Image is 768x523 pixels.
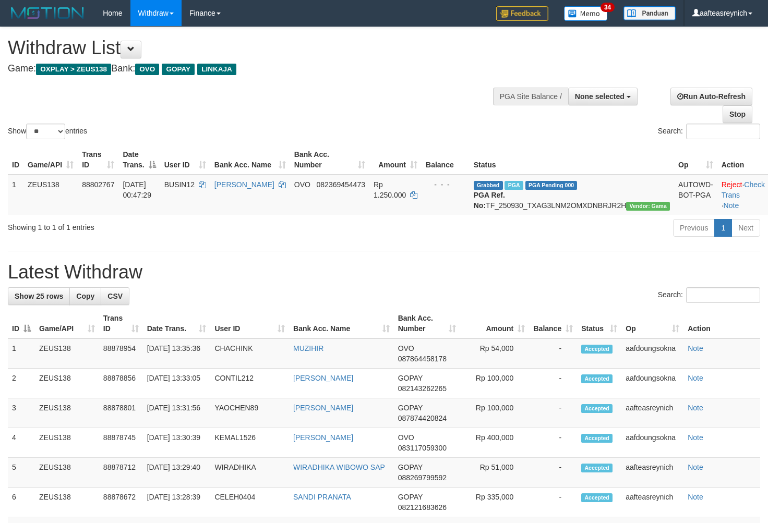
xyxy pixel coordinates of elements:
a: [PERSON_NAME] [214,180,274,189]
td: ZEUS138 [35,398,99,428]
td: KEMAL1526 [210,428,289,458]
span: GOPAY [398,374,423,382]
span: Copy 082143262265 to clipboard [398,384,447,393]
span: GOPAY [162,64,195,75]
td: 1 [8,175,23,215]
td: Rp 335,000 [460,488,530,517]
span: OVO [398,433,414,442]
th: Op: activate to sort column ascending [621,309,683,338]
a: MUZIHIR [293,344,323,352]
b: PGA Ref. No: [474,191,505,210]
th: Bank Acc. Number: activate to sort column ascending [394,309,460,338]
div: PGA Site Balance / [493,88,568,105]
td: aafteasreynich [621,398,683,428]
label: Search: [658,124,760,139]
span: Vendor URL: https://trx31.1velocity.biz [626,202,670,211]
a: Note [688,344,703,352]
span: GOPAY [398,463,423,471]
th: Balance: activate to sort column ascending [529,309,577,338]
span: PGA Pending [525,181,578,190]
span: OVO [398,344,414,352]
th: User ID: activate to sort column ascending [210,309,289,338]
td: aafteasreynich [621,458,683,488]
a: [PERSON_NAME] [293,433,353,442]
td: [DATE] 13:35:36 [143,338,211,369]
td: 88878745 [99,428,143,458]
span: 88802767 [82,180,114,189]
select: Showentries [26,124,65,139]
td: 88878712 [99,458,143,488]
span: 34 [601,3,615,12]
td: Rp 54,000 [460,338,530,369]
td: [DATE] 13:33:05 [143,369,211,398]
span: CSV [107,292,123,300]
th: Trans ID: activate to sort column ascending [99,309,143,338]
span: Copy 088269799592 to clipboard [398,473,447,482]
td: 1 [8,338,35,369]
th: Status: activate to sort column ascending [577,309,621,338]
td: aafdoungsokna [621,369,683,398]
span: Accepted [581,374,613,383]
th: Amount: activate to sort column ascending [369,145,422,175]
td: - [529,369,577,398]
td: Rp 100,000 [460,369,530,398]
a: [PERSON_NAME] [293,404,353,412]
td: 88878954 [99,338,143,369]
td: [DATE] 13:29:40 [143,458,211,488]
a: CSV [101,287,129,305]
th: Status [470,145,674,175]
span: Copy 087864458178 to clipboard [398,355,447,363]
td: Rp 51,000 [460,458,530,488]
img: panduan.png [623,6,676,20]
input: Search: [686,124,760,139]
a: Note [688,493,703,501]
th: Date Trans.: activate to sort column ascending [143,309,211,338]
th: User ID: activate to sort column ascending [160,145,210,175]
a: Note [724,201,739,210]
span: None selected [575,92,625,101]
th: Op: activate to sort column ascending [674,145,717,175]
td: Rp 100,000 [460,398,530,428]
th: Date Trans.: activate to sort column descending [118,145,160,175]
td: aafteasreynich [621,488,683,517]
td: 3 [8,398,35,428]
th: ID: activate to sort column descending [8,309,35,338]
span: OVO [135,64,159,75]
input: Search: [686,287,760,303]
a: 1 [714,219,732,237]
span: GOPAY [398,493,423,501]
span: Copy 082369454473 to clipboard [317,180,365,189]
td: YAOCHEN89 [210,398,289,428]
img: Feedback.jpg [496,6,548,21]
span: Accepted [581,434,613,443]
label: Show entries [8,124,87,139]
th: Bank Acc. Name: activate to sort column ascending [289,309,394,338]
a: Copy [69,287,101,305]
th: Game/API: activate to sort column ascending [23,145,78,175]
span: OXPLAY > ZEUS138 [36,64,111,75]
td: - [529,428,577,458]
h4: Game: Bank: [8,64,501,74]
h1: Withdraw List [8,38,501,58]
th: ID [8,145,23,175]
span: BUSIN12 [164,180,195,189]
td: TF_250930_TXAG3LNM2OMXDNBRJR2H [470,175,674,215]
h1: Latest Withdraw [8,262,760,283]
a: [PERSON_NAME] [293,374,353,382]
a: Check Trans [722,180,765,199]
a: Previous [673,219,715,237]
span: OVO [294,180,310,189]
td: CONTIL212 [210,369,289,398]
td: - [529,488,577,517]
th: Bank Acc. Name: activate to sort column ascending [210,145,290,175]
td: [DATE] 13:31:56 [143,398,211,428]
a: Next [731,219,760,237]
img: MOTION_logo.png [8,5,87,21]
td: - [529,398,577,428]
td: aafdoungsokna [621,338,683,369]
td: ZEUS138 [35,428,99,458]
td: CHACHINK [210,338,289,369]
div: - - - [426,179,465,190]
a: Note [688,433,703,442]
td: ZEUS138 [35,458,99,488]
